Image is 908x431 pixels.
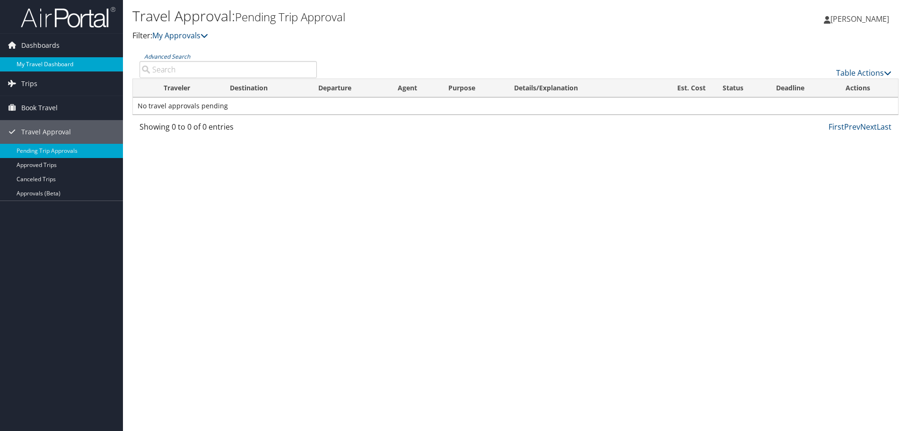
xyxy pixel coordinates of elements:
[235,9,345,25] small: Pending Trip Approval
[144,53,190,61] a: Advanced Search
[860,122,877,132] a: Next
[836,68,891,78] a: Table Actions
[140,61,317,78] input: Advanced Search
[140,121,317,137] div: Showing 0 to 0 of 0 entries
[21,120,71,144] span: Travel Approval
[824,5,899,33] a: [PERSON_NAME]
[844,122,860,132] a: Prev
[132,6,643,26] h1: Travel Approval:
[714,79,768,97] th: Status: activate to sort column ascending
[830,14,889,24] span: [PERSON_NAME]
[21,72,37,96] span: Trips
[440,79,506,97] th: Purpose
[21,34,60,57] span: Dashboards
[133,97,898,114] td: No travel approvals pending
[646,79,714,97] th: Est. Cost: activate to sort column ascending
[877,122,891,132] a: Last
[837,79,898,97] th: Actions
[768,79,838,97] th: Deadline: activate to sort column descending
[21,96,58,120] span: Book Travel
[829,122,844,132] a: First
[221,79,310,97] th: Destination: activate to sort column ascending
[152,30,208,41] a: My Approvals
[310,79,390,97] th: Departure: activate to sort column ascending
[506,79,646,97] th: Details/Explanation
[155,79,221,97] th: Traveler: activate to sort column ascending
[389,79,439,97] th: Agent
[132,30,643,42] p: Filter:
[21,6,115,28] img: airportal-logo.png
